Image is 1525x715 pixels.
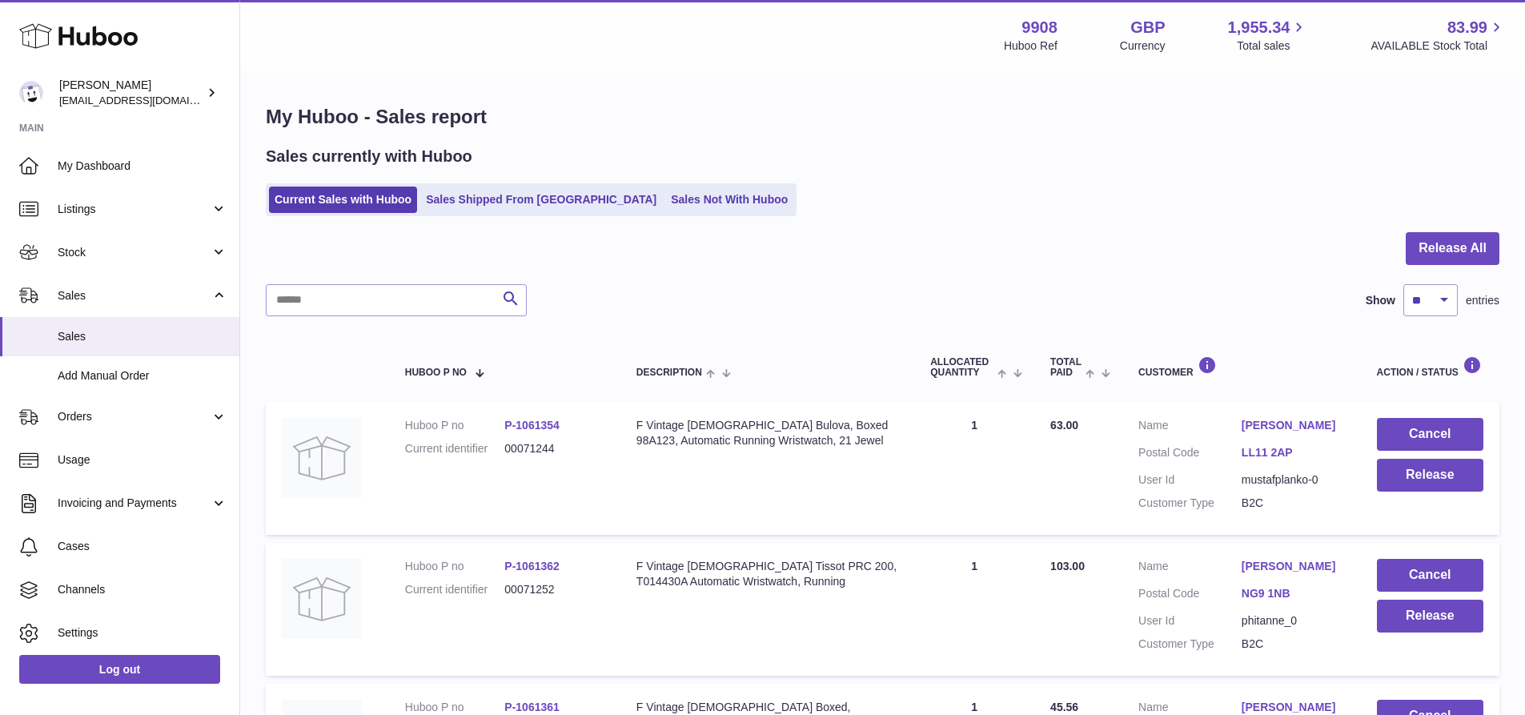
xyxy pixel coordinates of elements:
[1050,357,1082,378] span: Total paid
[405,441,505,456] dt: Current identifier
[405,418,505,433] dt: Huboo P no
[405,700,505,715] dt: Huboo P no
[1228,17,1309,54] a: 1,955.34 Total sales
[1228,17,1290,38] span: 1,955.34
[1242,700,1345,715] a: [PERSON_NAME]
[58,625,227,641] span: Settings
[405,368,467,378] span: Huboo P no
[19,655,220,684] a: Log out
[1370,17,1506,54] a: 83.99 AVAILABLE Stock Total
[1447,17,1487,38] span: 83.99
[504,441,604,456] dd: 00071244
[58,409,211,424] span: Orders
[1242,472,1345,488] dd: mustafplanko-0
[914,402,1034,535] td: 1
[504,419,560,432] a: P-1061354
[1370,38,1506,54] span: AVAILABLE Stock Total
[1242,445,1345,460] a: LL11 2AP
[1242,559,1345,574] a: [PERSON_NAME]
[405,559,505,574] dt: Huboo P no
[1138,496,1242,511] dt: Customer Type
[58,452,227,468] span: Usage
[19,81,43,105] img: tbcollectables@hotmail.co.uk
[59,78,203,108] div: [PERSON_NAME]
[59,94,235,106] span: [EMAIL_ADDRESS][DOMAIN_NAME]
[1366,293,1395,308] label: Show
[58,582,227,597] span: Channels
[1138,637,1242,652] dt: Customer Type
[1050,419,1078,432] span: 63.00
[1237,38,1308,54] span: Total sales
[1242,637,1345,652] dd: B2C
[636,368,702,378] span: Description
[1466,293,1499,308] span: entries
[504,701,560,713] a: P-1061361
[1004,38,1057,54] div: Huboo Ref
[1138,445,1242,464] dt: Postal Code
[282,559,362,639] img: no-photo.jpg
[269,187,417,213] a: Current Sales with Huboo
[1050,560,1085,572] span: 103.00
[1138,613,1242,629] dt: User Id
[1130,17,1165,38] strong: GBP
[1242,613,1345,629] dd: phitanne_0
[58,329,227,344] span: Sales
[636,559,898,589] div: F Vintage [DEMOGRAPHIC_DATA] Tissot PRC 200, T014430A Automatic Wristwatch, Running
[58,368,227,384] span: Add Manual Order
[1138,356,1345,378] div: Customer
[58,202,211,217] span: Listings
[58,245,211,260] span: Stock
[1377,459,1483,492] button: Release
[58,288,211,303] span: Sales
[1138,472,1242,488] dt: User Id
[1377,559,1483,592] button: Cancel
[1021,17,1057,38] strong: 9908
[58,159,227,174] span: My Dashboard
[282,418,362,498] img: no-photo.jpg
[420,187,662,213] a: Sales Shipped From [GEOGRAPHIC_DATA]
[1242,586,1345,601] a: NG9 1NB
[1120,38,1166,54] div: Currency
[665,187,793,213] a: Sales Not With Huboo
[914,543,1034,676] td: 1
[1138,586,1242,605] dt: Postal Code
[504,560,560,572] a: P-1061362
[266,104,1499,130] h1: My Huboo - Sales report
[266,146,472,167] h2: Sales currently with Huboo
[58,496,211,511] span: Invoicing and Payments
[1138,418,1242,437] dt: Name
[1242,418,1345,433] a: [PERSON_NAME]
[1242,496,1345,511] dd: B2C
[1406,232,1499,265] button: Release All
[1138,559,1242,578] dt: Name
[58,539,227,554] span: Cases
[930,357,993,378] span: ALLOCATED Quantity
[1377,356,1483,378] div: Action / Status
[636,418,898,448] div: F Vintage [DEMOGRAPHIC_DATA] Bulova, Boxed 98A123, Automatic Running Wristwatch, 21 Jewel
[1377,418,1483,451] button: Cancel
[504,582,604,597] dd: 00071252
[1377,600,1483,633] button: Release
[405,582,505,597] dt: Current identifier
[1050,701,1078,713] span: 45.56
